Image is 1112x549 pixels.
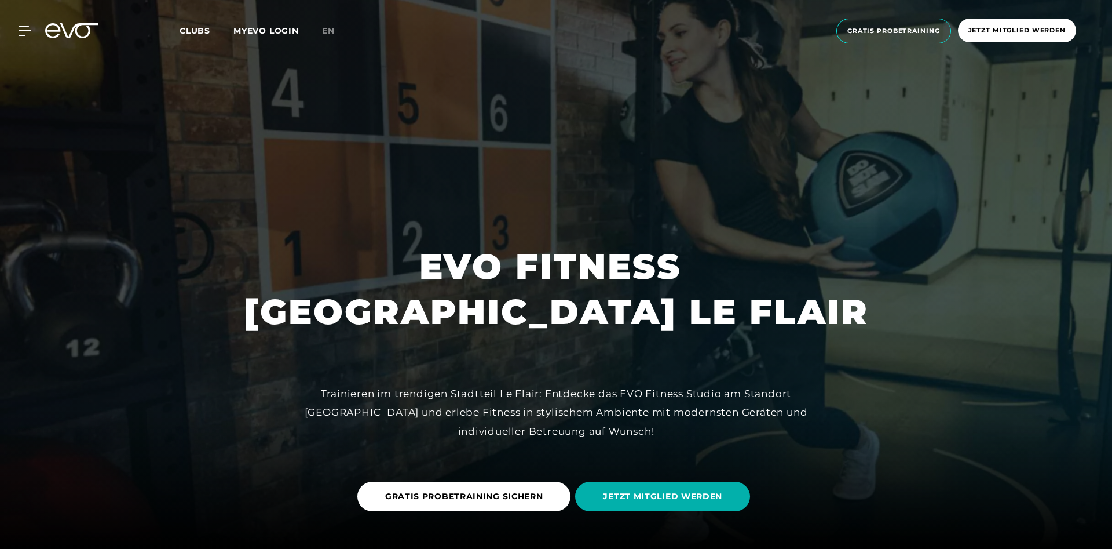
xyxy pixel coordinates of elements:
[322,26,335,36] span: en
[180,26,210,36] span: Clubs
[357,473,576,520] a: GRATIS PROBETRAINING SICHERN
[954,19,1080,43] a: Jetzt Mitglied werden
[968,26,1066,35] span: Jetzt Mitglied werden
[575,473,755,520] a: JETZT MITGLIED WERDEN
[244,244,869,335] h1: EVO FITNESS [GEOGRAPHIC_DATA] LE FLAIR
[322,24,349,38] a: en
[385,490,543,503] span: GRATIS PROBETRAINING SICHERN
[295,384,817,441] div: Trainieren im trendigen Stadtteil Le Flair: Entdecke das EVO Fitness Studio am Standort [GEOGRAPH...
[180,25,233,36] a: Clubs
[233,26,299,36] a: MYEVO LOGIN
[833,19,954,43] a: Gratis Probetraining
[603,490,722,503] span: JETZT MITGLIED WERDEN
[847,26,940,36] span: Gratis Probetraining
